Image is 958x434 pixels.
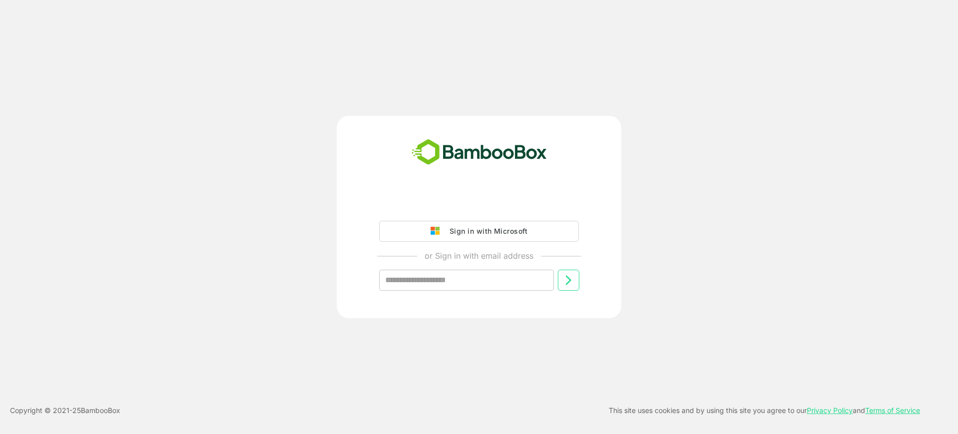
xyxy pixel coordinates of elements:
div: Sign in with Microsoft [445,225,527,238]
button: Sign in with Microsoft [379,221,579,242]
p: or Sign in with email address [425,250,533,262]
img: bamboobox [406,136,552,169]
p: This site uses cookies and by using this site you agree to our and [609,405,920,417]
a: Privacy Policy [807,406,853,415]
a: Terms of Service [865,406,920,415]
p: Copyright © 2021- 25 BambooBox [10,405,120,417]
img: google [431,227,445,236]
